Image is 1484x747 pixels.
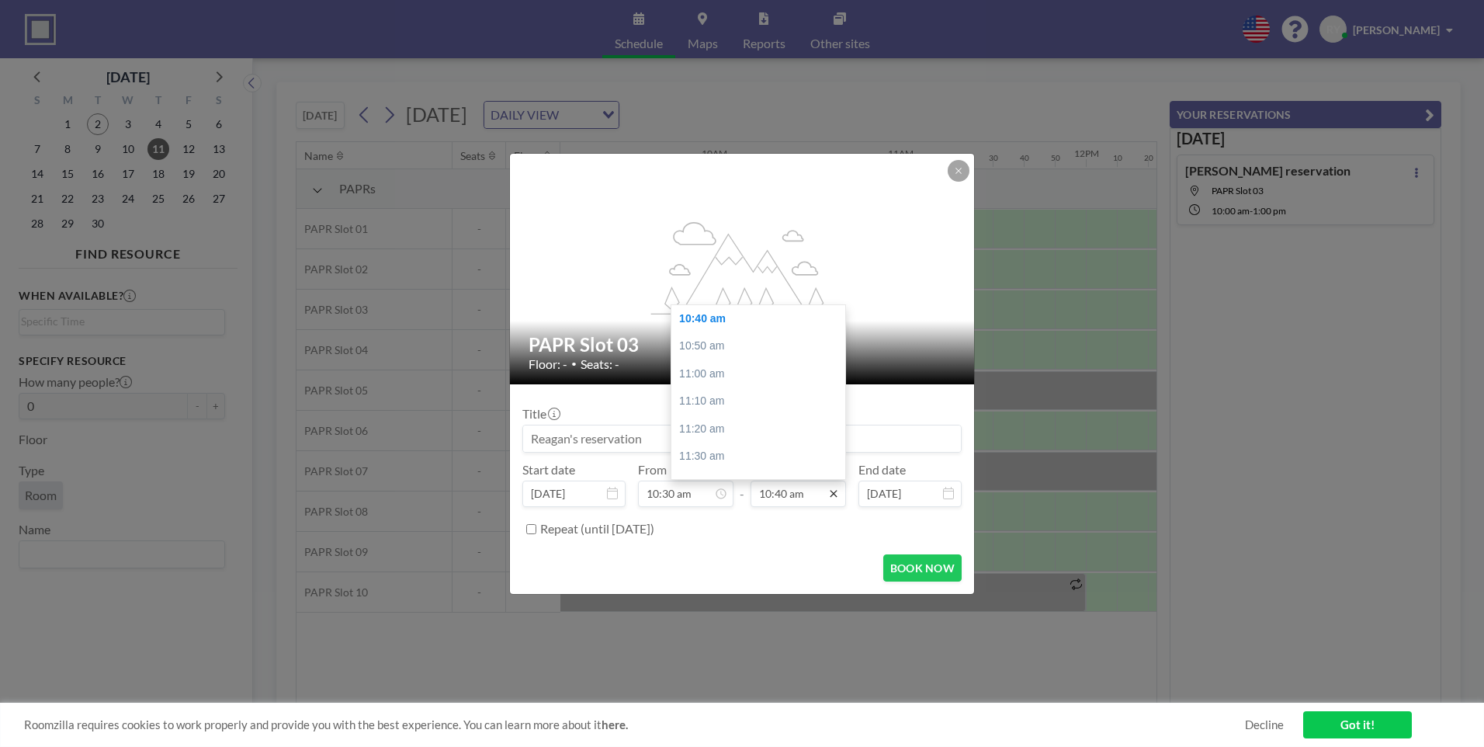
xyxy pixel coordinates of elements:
[529,356,567,372] span: Floor: -
[523,426,961,452] input: Reagan's reservation
[1245,717,1284,732] a: Decline
[671,415,853,443] div: 11:20 am
[581,356,619,372] span: Seats: -
[571,358,577,370] span: •
[671,387,853,415] div: 11:10 am
[740,467,744,502] span: -
[671,305,853,333] div: 10:40 am
[540,521,654,537] label: Repeat (until [DATE])
[1303,711,1412,738] a: Got it!
[522,406,559,422] label: Title
[883,554,962,582] button: BOOK NOW
[522,462,575,478] label: Start date
[602,717,628,731] a: here.
[638,462,667,478] label: From
[858,462,906,478] label: End date
[671,443,853,471] div: 11:30 am
[24,717,1245,732] span: Roomzilla requires cookies to work properly and provide you with the best experience. You can lea...
[529,333,957,356] h2: PAPR Slot 03
[671,360,853,388] div: 11:00 am
[671,471,853,499] div: 11:40 am
[671,332,853,360] div: 10:50 am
